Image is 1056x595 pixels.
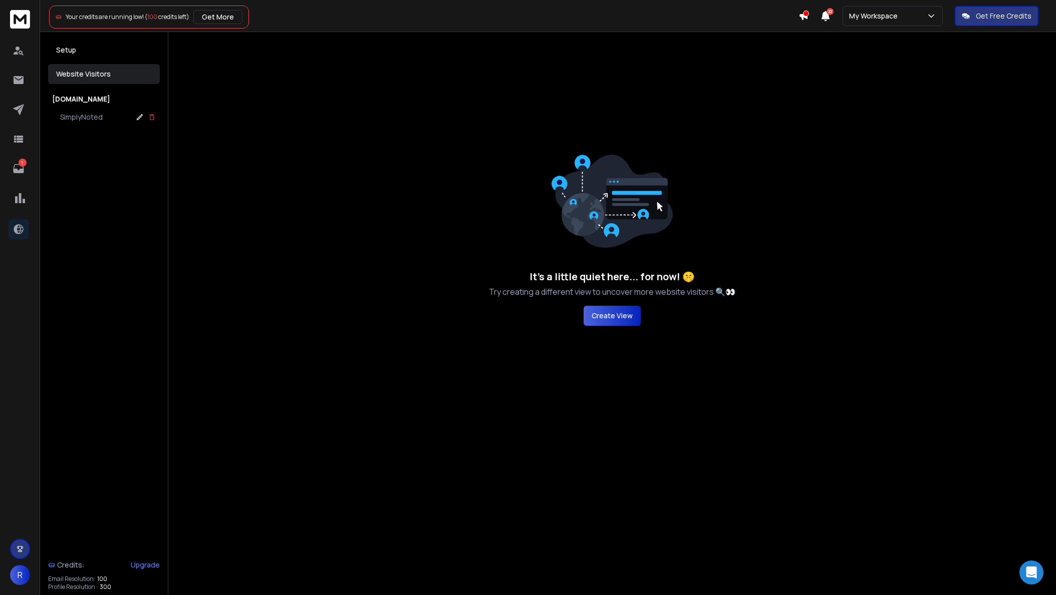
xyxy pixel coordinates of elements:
span: Your credits are running low! [66,13,144,21]
p: Email Resolution: [48,575,95,583]
span: Credits: [57,560,85,570]
p: Profile Resolution : [48,583,98,591]
button: Get More [193,10,242,24]
span: 100 [147,13,157,21]
a: 1 [9,159,29,179]
p: Try creating a different view to uncover more website visitors 🔍👀 [489,286,735,298]
span: ( credits left) [145,13,189,21]
button: R [10,565,30,585]
button: Create View [584,306,641,326]
h3: It's a little quiet here... for now! 🤫 [530,270,695,284]
span: 22 [827,8,834,15]
button: Website Visitors [48,64,160,84]
p: My Workspace [849,11,902,21]
button: Setup [48,40,160,60]
p: [DOMAIN_NAME] [52,94,110,104]
div: Open Intercom Messenger [1019,560,1043,584]
span: 300 [100,583,111,591]
div: SimplyNoted [60,112,103,122]
a: Credits:Upgrade [48,555,160,575]
p: Get Free Credits [976,11,1031,21]
button: [DOMAIN_NAME] [48,90,160,108]
div: Upgrade [131,560,160,570]
span: 100 [97,575,107,583]
button: Get Free Credits [955,6,1038,26]
p: 1 [19,159,27,167]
